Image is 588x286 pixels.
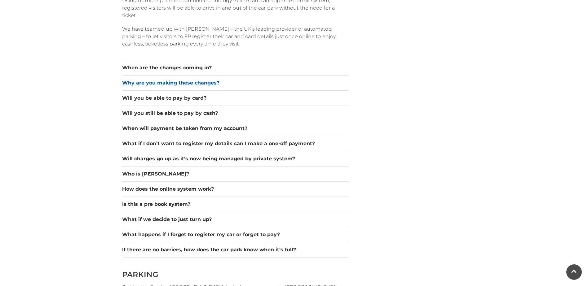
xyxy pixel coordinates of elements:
[122,246,348,253] button: If there are no barriers, how does the car park know when it’s full?
[122,64,348,71] button: When are the changes coming in?
[122,125,348,132] button: When will payment be taken from my account?
[122,25,348,48] p: We have teamed up with [PERSON_NAME] – the UK’s leading provider of automated parking – to let vi...
[122,140,348,147] button: What if I don’t want to register my details can I make a one-off payment?
[122,94,348,102] button: Will you be able to pay by card?
[122,79,348,87] button: Why are you making these changes?
[122,155,348,162] button: Will charges go up as it’s now being managed by private system?
[122,201,348,208] button: Is this a pre book system?
[122,216,348,223] button: What if we decide to just turn up?
[122,270,158,279] span: PARKING
[122,185,348,193] button: How does the online system work?
[122,110,348,117] button: Will you still be able to pay by cash?
[122,170,348,178] button: Who is [PERSON_NAME]?
[122,231,348,238] button: What happens if I forget to register my car or forget to pay?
